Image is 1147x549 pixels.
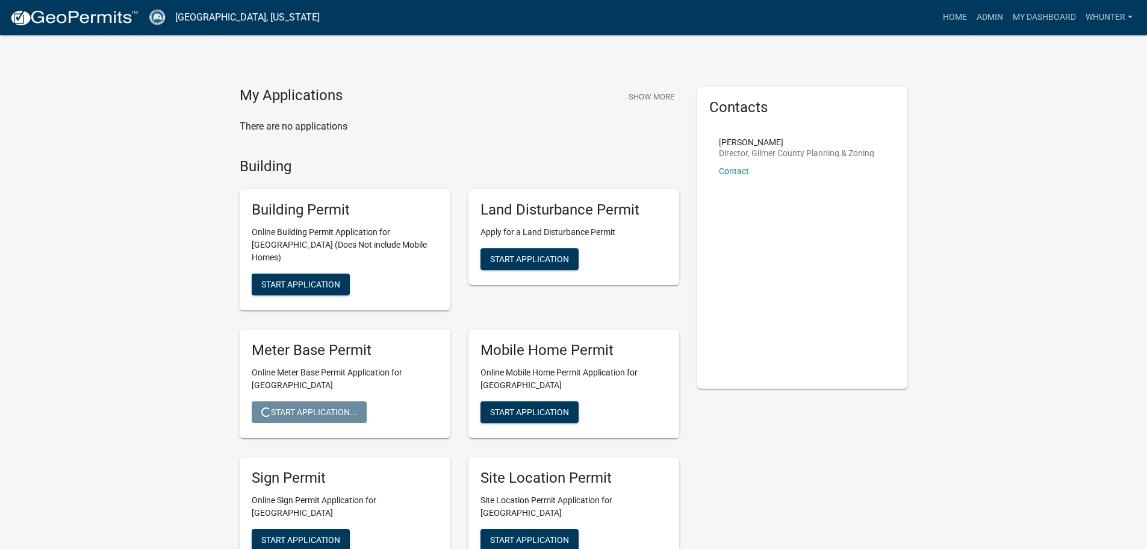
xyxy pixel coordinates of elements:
[480,342,667,359] h5: Mobile Home Permit
[480,248,579,270] button: Start Application
[1081,6,1137,29] a: whunter
[252,366,438,392] p: Online Meter Base Permit Application for [GEOGRAPHIC_DATA]
[252,469,438,487] h5: Sign Permit
[175,7,320,28] a: [GEOGRAPHIC_DATA], [US_STATE]
[252,494,438,519] p: Online Sign Permit Application for [GEOGRAPHIC_DATA]
[240,158,679,175] h4: Building
[252,274,350,295] button: Start Application
[480,401,579,423] button: Start Application
[709,99,896,116] h5: Contacts
[148,9,166,25] img: Gilmer County, Georgia
[261,535,340,544] span: Start Application
[490,407,569,416] span: Start Application
[490,535,569,544] span: Start Application
[252,342,438,359] h5: Meter Base Permit
[624,87,679,107] button: Show More
[480,469,667,487] h5: Site Location Permit
[938,6,972,29] a: Home
[719,166,749,176] a: Contact
[480,494,667,519] p: Site Location Permit Application for [GEOGRAPHIC_DATA]
[719,149,874,157] p: Director, Gilmer County Planning & Zoning
[252,201,438,219] h5: Building Permit
[480,226,667,239] p: Apply for a Land Disturbance Permit
[480,366,667,392] p: Online Mobile Home Permit Application for [GEOGRAPHIC_DATA]
[972,6,1008,29] a: Admin
[252,226,438,264] p: Online Building Permit Application for [GEOGRAPHIC_DATA] (Does Not include Mobile Homes)
[240,87,343,105] h4: My Applications
[1008,6,1081,29] a: My Dashboard
[490,254,569,264] span: Start Application
[261,407,357,416] span: Start Application...
[240,119,679,134] p: There are no applications
[480,201,667,219] h5: Land Disturbance Permit
[252,401,367,423] button: Start Application...
[719,138,874,146] p: [PERSON_NAME]
[261,280,340,289] span: Start Application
